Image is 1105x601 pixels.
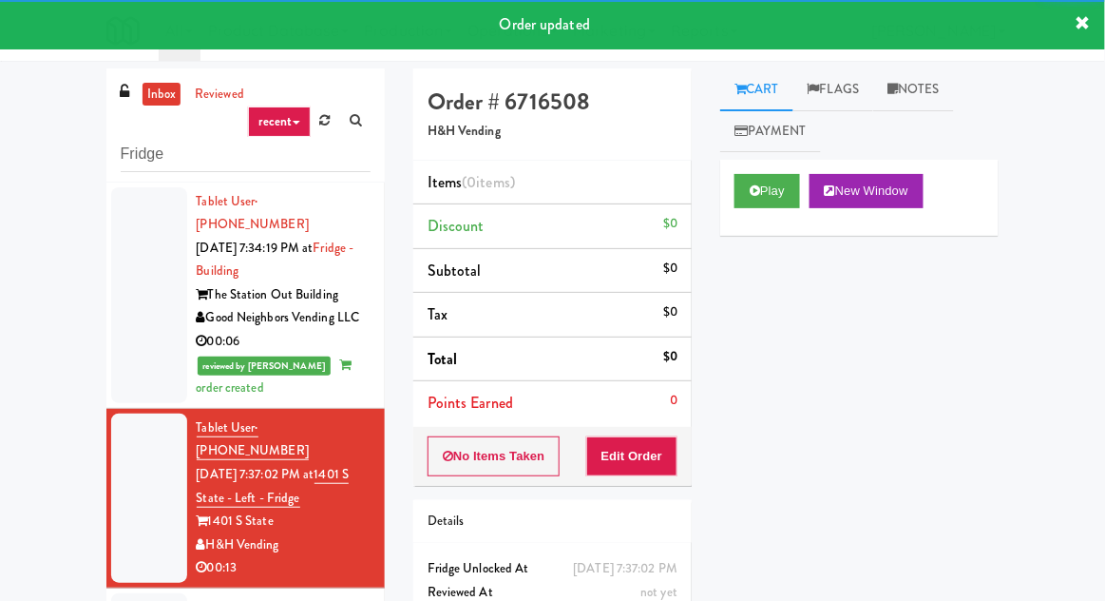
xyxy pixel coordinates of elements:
[663,345,677,369] div: $0
[462,171,515,193] span: (0 )
[121,137,371,172] input: Search vision orders
[428,436,561,476] button: No Items Taken
[428,215,485,237] span: Discount
[720,110,821,153] a: Payment
[197,306,371,330] div: Good Neighbors Vending LLC
[197,239,314,257] span: [DATE] 7:34:19 PM at
[428,125,677,139] h5: H&H Vending
[586,436,678,476] button: Edit Order
[197,192,309,234] a: Tablet User· [PHONE_NUMBER]
[106,183,385,409] li: Tablet User· [PHONE_NUMBER][DATE] 7:34:19 PM atFridge - BuildingThe Station Out BuildingGood Neig...
[197,283,371,307] div: The Station Out Building
[197,330,371,354] div: 00:06
[873,68,954,111] a: Notes
[663,300,677,324] div: $0
[428,171,515,193] span: Items
[190,83,249,107] a: reviewed
[663,212,677,236] div: $0
[573,557,677,581] div: [DATE] 7:37:02 PM
[663,257,677,281] div: $0
[428,348,458,370] span: Total
[197,533,371,557] div: H&H Vending
[640,583,677,601] span: not yet
[197,418,309,461] a: Tablet User· [PHONE_NUMBER]
[248,107,311,137] a: recent
[793,68,874,111] a: Flags
[197,556,371,580] div: 00:13
[143,83,181,107] a: inbox
[428,392,513,414] span: Points Earned
[198,357,332,376] span: reviewed by [PERSON_NAME]
[670,389,677,413] div: 0
[197,465,314,483] span: [DATE] 7:37:02 PM at
[734,174,800,208] button: Play
[428,557,677,581] div: Fridge Unlocked At
[428,260,482,281] span: Subtotal
[106,409,385,589] li: Tablet User· [PHONE_NUMBER][DATE] 7:37:02 PM at1401 S State - Left - Fridge1401 S StateH&H Vendin...
[720,68,793,111] a: Cart
[428,303,448,325] span: Tax
[197,465,350,508] a: 1401 S State - Left - Fridge
[428,510,677,533] div: Details
[477,171,511,193] ng-pluralize: items
[810,174,924,208] button: New Window
[428,89,677,114] h4: Order # 6716508
[500,13,590,35] span: Order updated
[197,510,371,533] div: 1401 S State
